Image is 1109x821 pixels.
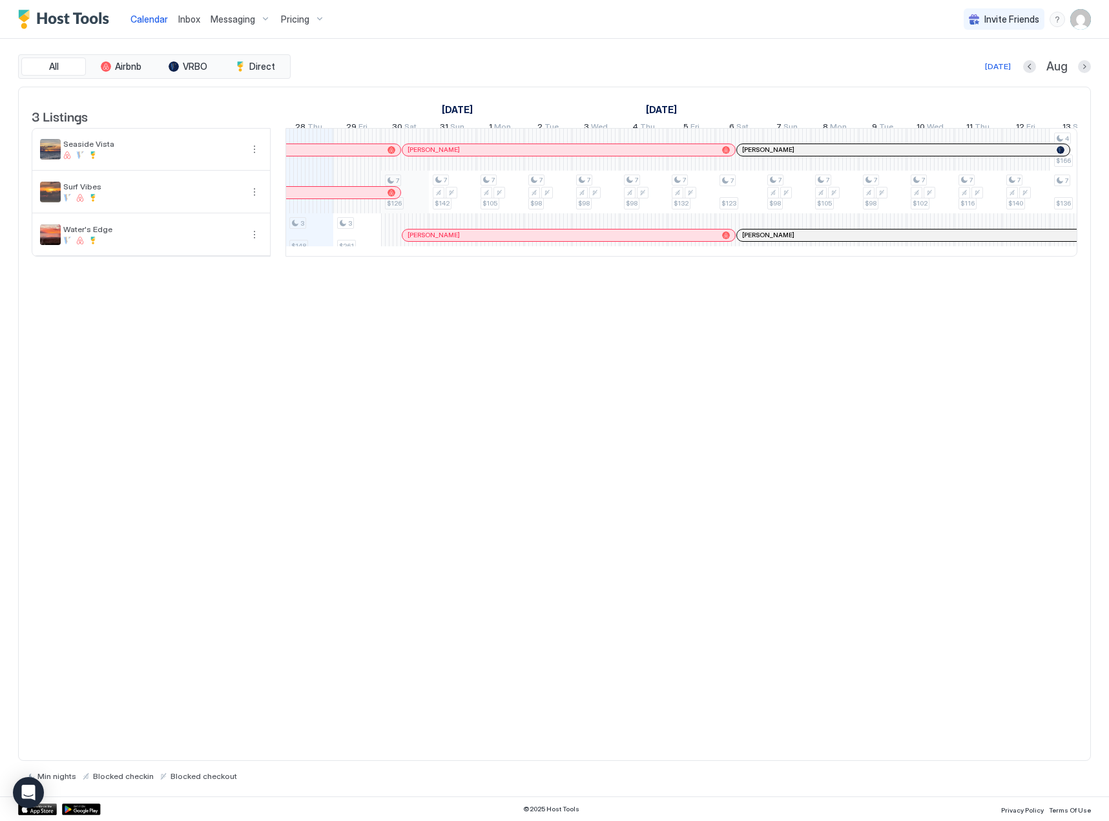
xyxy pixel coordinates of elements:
span: 7 [1017,176,1021,184]
span: 7 [969,176,973,184]
span: All [49,61,59,72]
a: September 1, 2025 [486,119,514,138]
span: [PERSON_NAME] [408,231,460,239]
span: $105 [817,199,832,208]
a: August 13, 2025 [439,100,476,119]
span: Sat [1073,122,1085,135]
span: $136 [1056,199,1071,208]
span: Aug [1046,59,1068,74]
span: $98 [530,199,542,208]
span: 7 [587,176,590,184]
span: 3 [300,219,304,228]
div: Open Intercom Messenger [13,777,44,808]
button: Next month [1078,60,1091,73]
a: September 6, 2025 [726,119,752,138]
span: Fri [358,122,368,135]
button: VRBO [156,58,220,76]
span: 8 [823,122,828,135]
span: 12 [1016,122,1024,135]
span: [PERSON_NAME] [742,231,794,239]
span: [PERSON_NAME] [742,145,794,154]
span: 29 [346,122,357,135]
span: $98 [769,199,781,208]
button: Airbnb [88,58,153,76]
span: Thu [307,122,322,135]
span: Surf Vibes [63,182,242,191]
span: Invite Friends [984,14,1039,25]
span: $132 [674,199,689,208]
span: $142 [435,199,450,208]
a: September 8, 2025 [820,119,850,138]
a: September 13, 2025 [1059,119,1088,138]
span: $166 [1056,156,1071,165]
span: Mon [830,122,847,135]
span: Thu [975,122,990,135]
a: September 10, 2025 [913,119,947,138]
button: Direct [223,58,287,76]
button: [DATE] [983,59,1013,74]
span: [PERSON_NAME] [408,145,460,154]
span: Fri [1026,122,1035,135]
span: 7 [396,176,399,185]
span: $140 [1008,199,1023,208]
button: More options [247,142,262,157]
a: September 3, 2025 [581,119,611,138]
span: 11 [966,122,973,135]
span: $148 [291,242,306,250]
a: Terms Of Use [1049,802,1091,816]
a: Calendar [130,12,168,26]
span: Wed [591,122,608,135]
span: Seaside Vista [63,139,242,149]
span: Mon [494,122,511,135]
span: Airbnb [115,61,141,72]
span: Inbox [178,14,200,25]
div: [DATE] [985,61,1011,72]
span: $116 [960,199,975,208]
div: Google Play Store [62,804,101,815]
span: Sun [450,122,464,135]
span: Calendar [130,14,168,25]
button: More options [247,227,262,242]
span: 3 [348,219,352,228]
span: Min nights [37,771,76,781]
div: menu [247,184,262,200]
span: $261 [339,242,354,250]
div: menu [247,142,262,157]
span: 3 [584,122,589,135]
a: Privacy Policy [1001,802,1044,816]
a: September 12, 2025 [1013,119,1039,138]
span: 4 [632,122,638,135]
a: August 28, 2025 [292,119,326,138]
span: 28 [295,122,306,135]
span: Water's Edge [63,224,242,234]
span: 3 Listings [32,106,88,125]
a: September 7, 2025 [773,119,801,138]
span: 7 [1065,176,1068,185]
span: 2 [537,122,543,135]
div: Host Tools Logo [18,10,115,29]
span: 9 [872,122,877,135]
span: 4 [1065,134,1069,143]
button: More options [247,184,262,200]
span: 13 [1062,122,1071,135]
div: App Store [18,804,57,815]
span: Tue [879,122,893,135]
span: 7 [683,176,686,184]
span: 7 [778,176,782,184]
span: Fri [690,122,700,135]
span: 7 [635,176,638,184]
span: Sun [783,122,798,135]
span: 1 [489,122,492,135]
div: menu [1050,12,1065,27]
span: 7 [444,176,447,184]
div: tab-group [18,54,291,79]
button: All [21,58,86,76]
a: September 4, 2025 [629,119,658,138]
a: September 9, 2025 [869,119,897,138]
button: Previous month [1023,60,1036,73]
span: Blocked checkin [93,771,154,781]
span: $123 [721,199,736,208]
div: listing image [40,182,61,202]
span: Sat [404,122,417,135]
div: listing image [40,224,61,245]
